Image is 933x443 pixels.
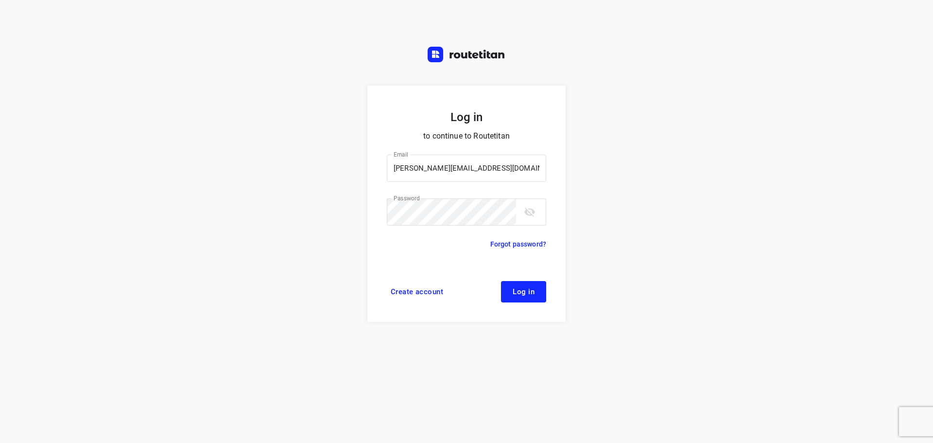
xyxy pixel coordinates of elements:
span: Log in [513,288,535,296]
p: to continue to Routetitan [387,129,546,143]
a: Create account [387,281,447,302]
h5: Log in [387,109,546,125]
button: Log in [501,281,546,302]
button: toggle password visibility [520,202,539,222]
img: Routetitan [428,47,505,62]
a: Forgot password? [490,238,546,250]
span: Create account [391,288,443,296]
a: Routetitan [428,47,505,65]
